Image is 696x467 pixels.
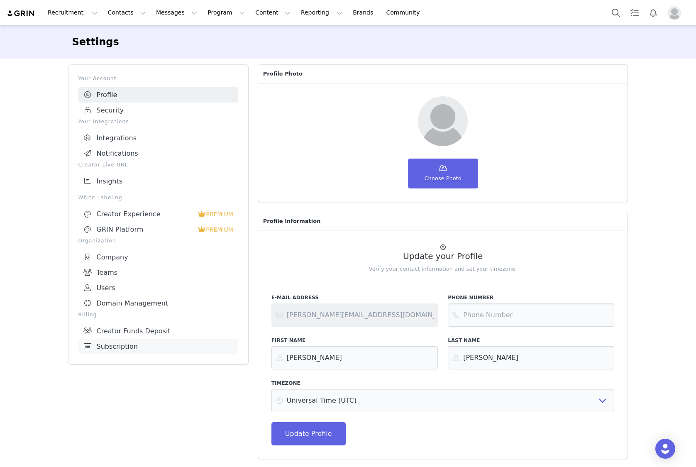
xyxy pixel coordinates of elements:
button: Search [607,3,625,22]
label: Last Name [448,337,614,344]
label: E-Mail Address [271,294,438,301]
a: Company [78,249,238,265]
span: Profile Information [263,217,321,225]
label: Phone Number [448,294,614,301]
input: Phone Number [448,303,614,327]
a: Subscription [78,339,238,354]
div: Open Intercom Messenger [655,439,675,459]
div: GRIN Platform [83,225,198,234]
p: Creator Live URL [78,161,238,169]
span: PREMIUM [206,226,233,233]
p: Organization [78,237,238,245]
span: Choose Photo [425,174,462,183]
a: Insights [78,174,238,189]
p: Verify your contact information and set your timezone. [271,265,615,273]
button: Content [250,3,295,22]
a: GRIN Platform PREMIUM [78,222,238,237]
h2: Update your Profile [271,252,615,261]
button: Notifications [644,3,662,22]
input: First Name [271,346,438,369]
a: Integrations [78,130,238,146]
label: Timezone [271,379,615,387]
img: placeholder-profile.jpg [668,6,681,20]
a: Users [78,280,238,296]
a: Brands [348,3,381,22]
button: Reporting [296,3,347,22]
a: Community [381,3,429,22]
span: Profile Photo [263,70,303,78]
select: Select Timezone [271,389,615,412]
a: Creator Experience PREMIUM [78,206,238,222]
a: Security [78,103,238,118]
img: grin logo [7,10,36,17]
span: Update Profile [285,429,332,439]
a: Notifications [78,146,238,161]
button: Recruitment [43,3,103,22]
span: PREMIUM [206,211,233,218]
img: Your picture [418,96,468,146]
a: Tasks [625,3,644,22]
button: Program [203,3,250,22]
input: Contact support or your account administrator to change your email address [271,303,438,327]
a: Domain Management [78,296,238,311]
button: Profile [663,6,689,20]
p: Billing [78,311,238,318]
button: Messages [151,3,202,22]
button: Update Profile [271,422,346,445]
a: Creator Funds Deposit [78,323,238,339]
input: Last Name [448,346,614,369]
div: Creator Experience [83,210,198,218]
p: White Labeling [78,194,238,201]
a: Teams [78,265,238,280]
p: Your Integrations [78,118,238,125]
a: Profile [78,87,238,103]
label: First Name [271,337,438,344]
p: Your Account [78,75,238,82]
button: Contacts [103,3,151,22]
